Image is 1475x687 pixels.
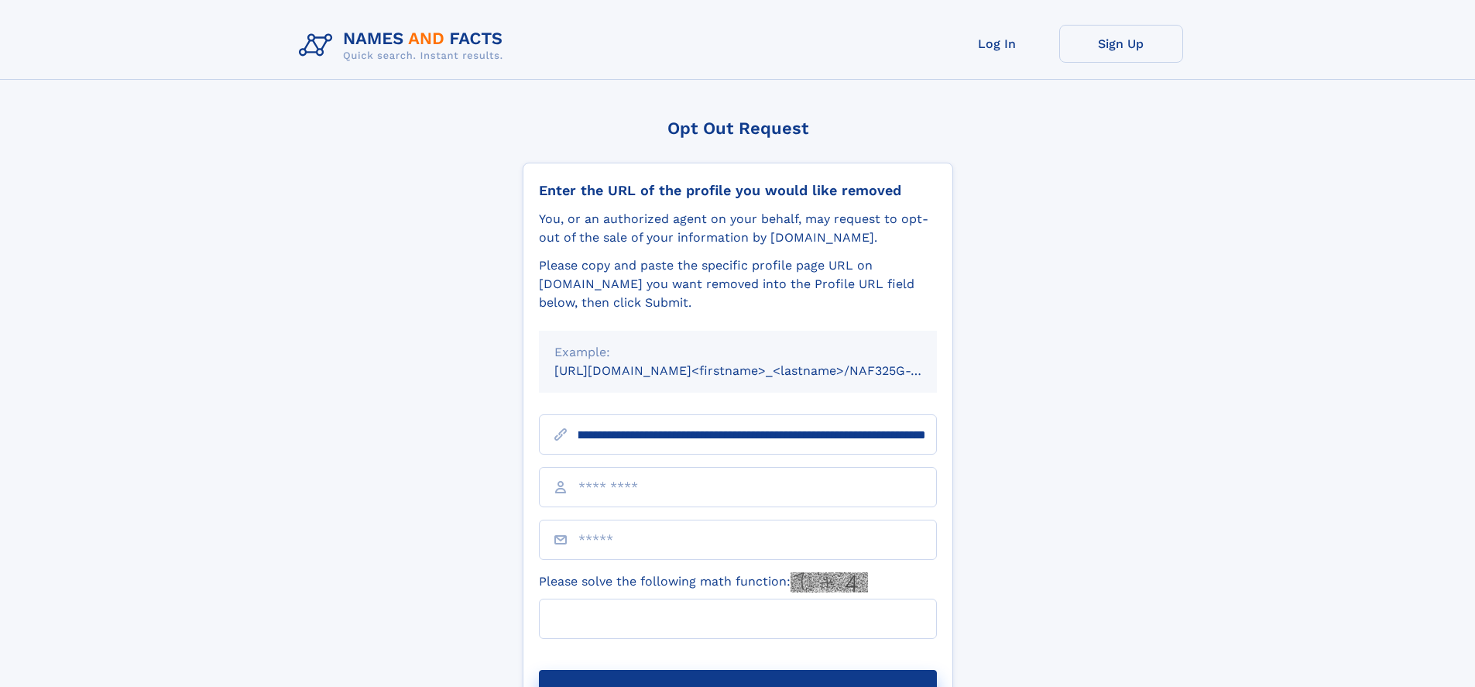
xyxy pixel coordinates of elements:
[554,343,921,362] div: Example:
[554,363,966,378] small: [URL][DOMAIN_NAME]<firstname>_<lastname>/NAF325G-xxxxxxxx
[539,572,868,593] label: Please solve the following math function:
[539,256,937,312] div: Please copy and paste the specific profile page URL on [DOMAIN_NAME] you want removed into the Pr...
[1059,25,1183,63] a: Sign Up
[539,182,937,199] div: Enter the URL of the profile you would like removed
[935,25,1059,63] a: Log In
[523,119,953,138] div: Opt Out Request
[539,210,937,247] div: You, or an authorized agent on your behalf, may request to opt-out of the sale of your informatio...
[293,25,516,67] img: Logo Names and Facts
